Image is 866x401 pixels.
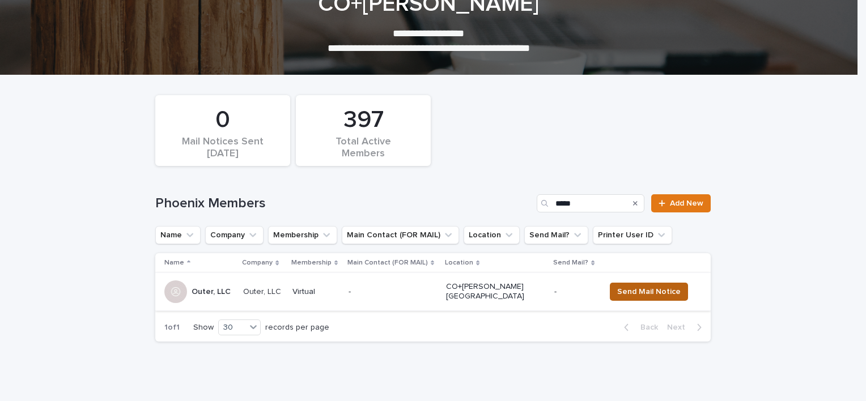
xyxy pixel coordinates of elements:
[464,226,520,244] button: Location
[446,282,541,301] p: CO+[PERSON_NAME][GEOGRAPHIC_DATA]
[155,273,711,311] tr: Outer, LLCOuter, LLC Outer, LLCOuter, LLC Virtual-CO+[PERSON_NAME][GEOGRAPHIC_DATA]-Send Mail Notice
[193,323,214,332] p: Show
[291,257,332,269] p: Membership
[610,283,688,301] button: Send Mail Notice
[315,106,411,134] div: 397
[651,194,711,212] a: Add New
[175,136,271,160] div: Mail Notices Sent [DATE]
[617,286,681,297] span: Send Mail Notice
[445,257,473,269] p: Location
[205,226,264,244] button: Company
[349,287,438,297] p: -
[670,199,703,207] span: Add New
[315,136,411,160] div: Total Active Members
[155,314,189,342] p: 1 of 1
[615,322,663,332] button: Back
[219,322,246,334] div: 30
[155,195,532,212] h1: Phoenix Members
[243,285,283,297] p: Outer, LLC
[192,285,233,297] p: Outer, LLC
[265,323,329,332] p: records per page
[524,226,588,244] button: Send Mail?
[593,226,672,244] button: Printer User ID
[292,287,339,297] p: Virtual
[554,287,596,297] p: -
[164,257,184,269] p: Name
[634,323,658,331] span: Back
[342,226,459,244] button: Main Contact (FOR MAIL)
[155,226,201,244] button: Name
[268,226,337,244] button: Membership
[537,194,644,212] input: Search
[663,322,711,332] button: Next
[242,257,273,269] p: Company
[667,323,692,331] span: Next
[553,257,588,269] p: Send Mail?
[175,106,271,134] div: 0
[347,257,428,269] p: Main Contact (FOR MAIL)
